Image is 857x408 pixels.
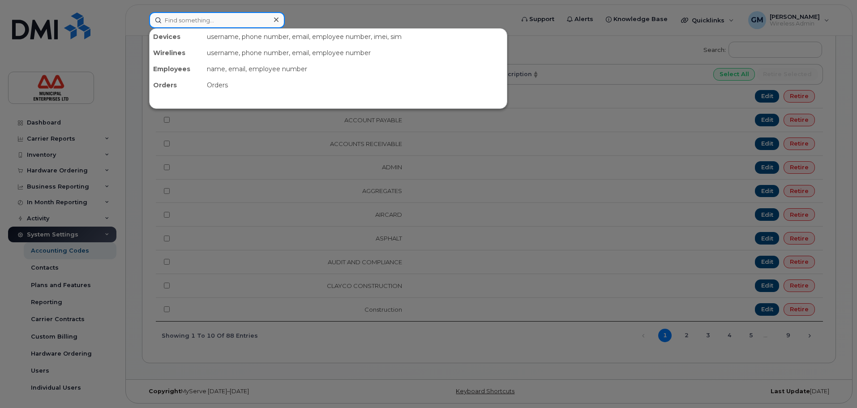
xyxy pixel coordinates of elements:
[203,45,507,61] div: username, phone number, email, employee number
[150,45,203,61] div: Wirelines
[150,29,203,45] div: Devices
[149,12,285,28] input: Find something...
[203,61,507,77] div: name, email, employee number
[203,77,507,93] div: Orders
[150,77,203,93] div: Orders
[150,61,203,77] div: Employees
[203,29,507,45] div: username, phone number, email, employee number, imei, sim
